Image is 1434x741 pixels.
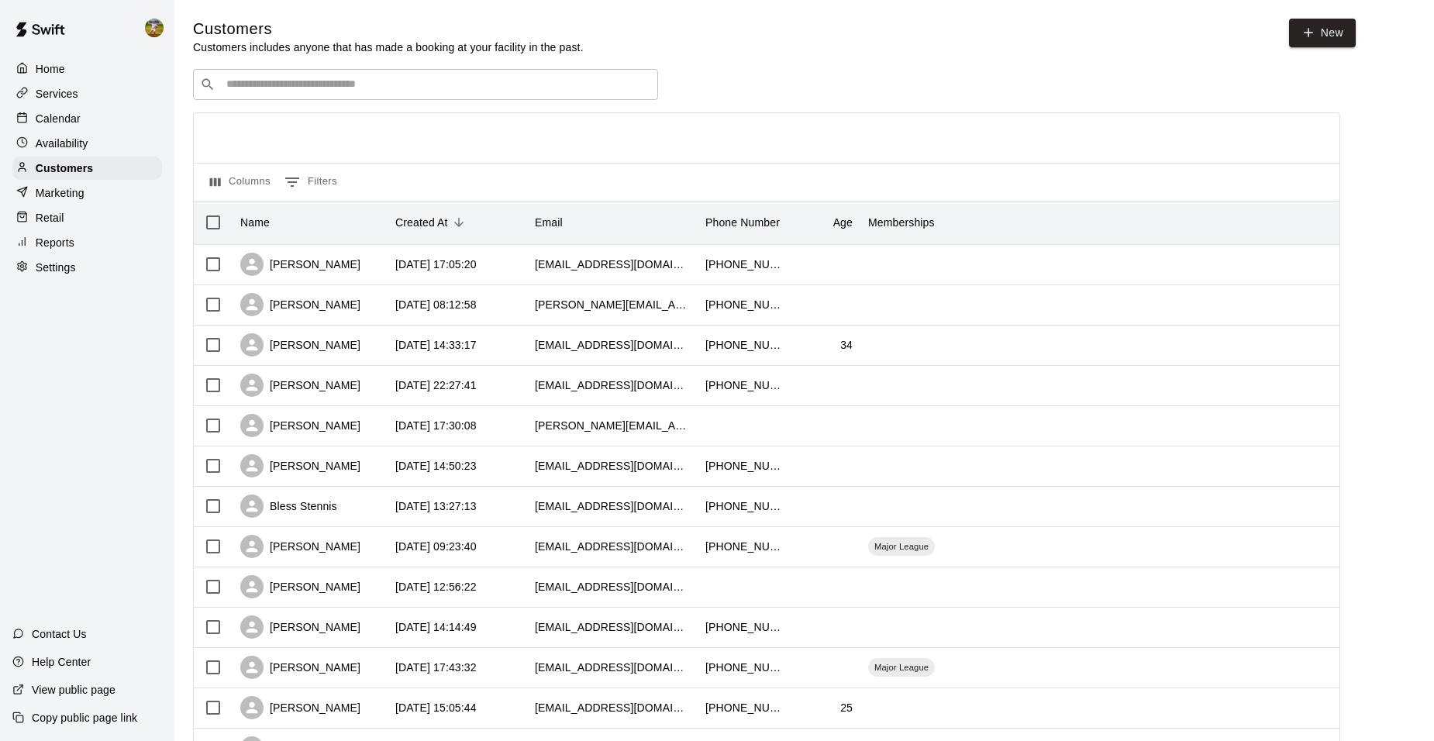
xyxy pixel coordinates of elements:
[388,201,527,244] div: Created At
[535,257,690,272] div: hadc50@yahoo.com
[240,374,360,397] div: [PERSON_NAME]
[840,337,853,353] div: 34
[535,337,690,353] div: highonlife0812@gmail.com
[535,619,690,635] div: lraley5@yahoo.com
[535,458,690,474] div: chasetexasrealtyagent@gmail.com
[860,201,1093,244] div: Memberships
[240,201,270,244] div: Name
[705,201,780,244] div: Phone Number
[448,212,470,233] button: Sort
[395,377,477,393] div: 2025-09-11 22:27:41
[12,256,162,279] a: Settings
[36,235,74,250] p: Reports
[32,682,115,698] p: View public page
[705,660,783,675] div: +19792185213
[395,660,477,675] div: 2025-08-25 17:43:32
[240,696,360,719] div: [PERSON_NAME]
[395,700,477,715] div: 2025-08-23 15:05:44
[36,260,76,275] p: Settings
[240,535,360,558] div: [PERSON_NAME]
[535,539,690,554] div: klkrnavek@gmail.com
[36,185,84,201] p: Marketing
[36,61,65,77] p: Home
[240,454,360,477] div: [PERSON_NAME]
[193,69,658,100] div: Search customers by name or email
[36,160,93,176] p: Customers
[705,700,783,715] div: +19056219202
[240,656,360,679] div: [PERSON_NAME]
[395,539,477,554] div: 2025-09-01 09:23:40
[395,337,477,353] div: 2025-09-15 14:33:17
[206,170,274,195] button: Select columns
[840,700,853,715] div: 25
[12,107,162,130] a: Calendar
[868,201,935,244] div: Memberships
[535,700,690,715] div: sboshart@tamu.edu
[240,495,337,518] div: Bless Stennis
[193,19,584,40] h5: Customers
[705,297,783,312] div: +19729214421
[12,231,162,254] a: Reports
[395,257,477,272] div: 2025-09-16 17:05:20
[32,710,137,725] p: Copy public page link
[395,297,477,312] div: 2025-09-16 08:12:58
[36,111,81,126] p: Calendar
[12,206,162,229] a: Retail
[12,57,162,81] a: Home
[868,661,935,674] span: Major League
[868,658,935,677] div: Major League
[535,579,690,595] div: agdawson@gmail.com
[395,619,477,635] div: 2025-08-27 14:14:49
[233,201,388,244] div: Name
[12,157,162,180] a: Customers
[395,458,477,474] div: 2025-09-08 14:50:23
[698,201,791,244] div: Phone Number
[705,377,783,393] div: +15122699971
[240,615,360,639] div: [PERSON_NAME]
[240,293,360,316] div: [PERSON_NAME]
[395,498,477,514] div: 2025-09-08 13:27:13
[12,132,162,155] a: Availability
[535,297,690,312] div: ward.wilbanks@gmail.com
[240,333,360,357] div: [PERSON_NAME]
[12,181,162,205] a: Marketing
[395,579,477,595] div: 2025-08-30 12:56:22
[705,539,783,554] div: +19793938165
[705,337,783,353] div: +19792191391
[12,82,162,105] a: Services
[705,257,783,272] div: +17139224048
[395,201,448,244] div: Created At
[527,201,698,244] div: Email
[36,86,78,102] p: Services
[240,414,360,437] div: [PERSON_NAME]
[833,201,853,244] div: Age
[535,377,690,393] div: leahcjirasek@gmail.com
[868,537,935,556] div: Major League
[535,498,690,514] div: blessiestennis@gmail.com
[791,201,860,244] div: Age
[142,12,174,43] div: Jhonny Montoya
[705,619,783,635] div: +19792045880
[145,19,164,37] img: Jhonny Montoya
[535,660,690,675] div: dldup81379@gmail.com
[1289,19,1356,47] a: New
[705,498,783,514] div: +19792291440
[193,40,584,55] p: Customers includes anyone that has made a booking at your facility in the past.
[281,170,341,195] button: Show filters
[705,458,783,474] div: +17133974311
[32,654,91,670] p: Help Center
[395,418,477,433] div: 2025-09-11 17:30:08
[36,210,64,226] p: Retail
[240,253,360,276] div: [PERSON_NAME]
[36,136,88,151] p: Availability
[535,418,690,433] div: krey.bratsen@srsbuildingproducts.com
[240,575,360,598] div: [PERSON_NAME]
